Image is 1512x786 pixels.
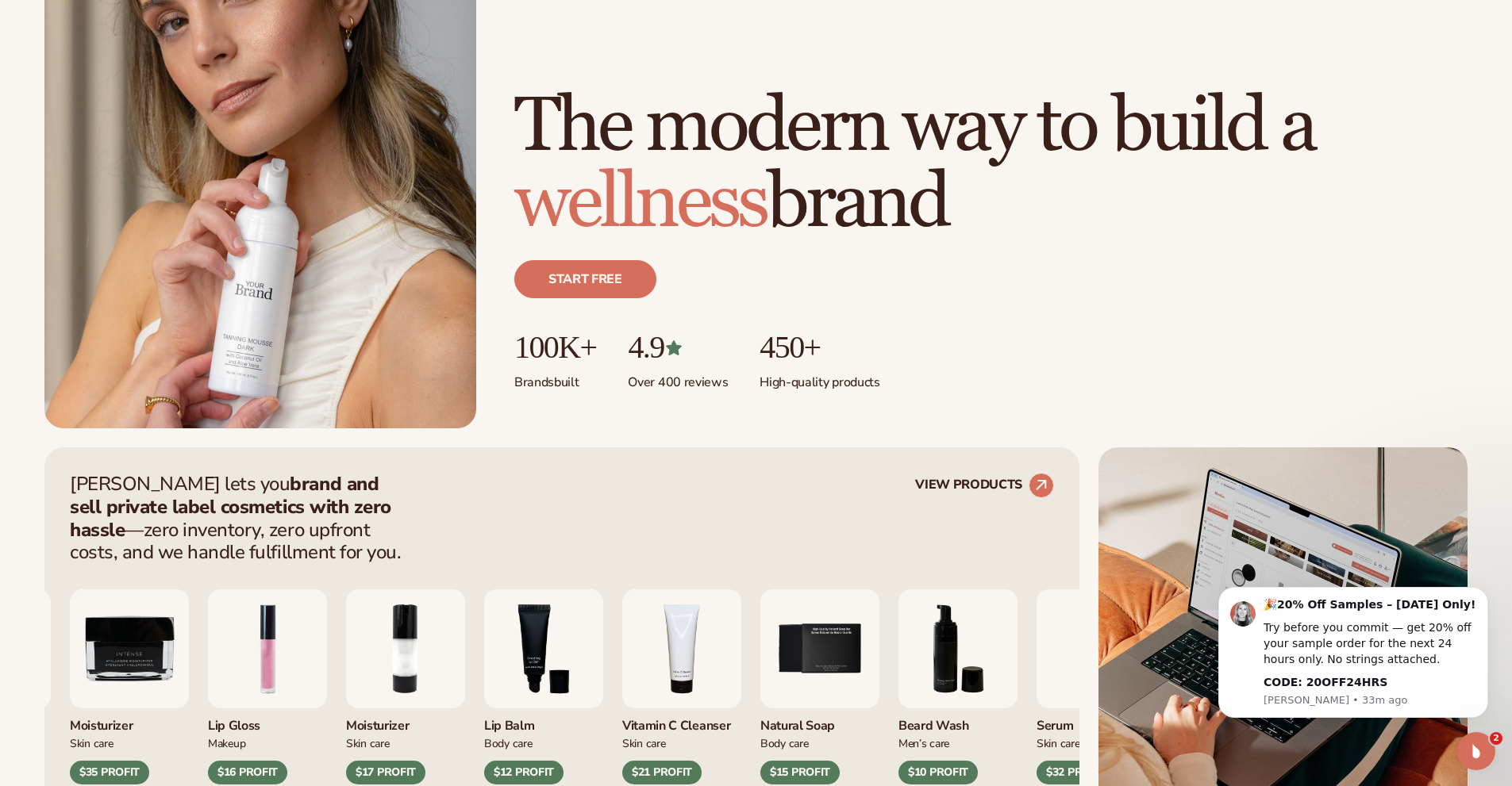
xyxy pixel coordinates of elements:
[484,708,603,734] div: Lip Balm
[760,365,879,391] p: High-quality products
[898,708,1018,734] div: Beard Wash
[484,761,564,784] div: $12 PROFIT
[622,761,702,784] div: $21 PROFIT
[514,89,1468,241] h1: The modern way to build a brand
[1037,589,1156,784] div: 7 / 9
[514,365,596,391] p: Brands built
[622,589,741,784] div: 4 / 9
[70,761,149,784] div: $35 PROFIT
[346,761,425,784] div: $17 PROFIT
[208,589,327,708] img: Pink lip gloss.
[622,734,741,751] div: Skin Care
[1490,732,1502,745] span: 2
[70,708,189,734] div: Moisturizer
[760,734,879,751] div: Body Care
[622,708,741,734] div: Vitamin C Cleanser
[915,473,1054,498] a: VIEW PRODUCTS
[70,589,189,784] div: 9 / 9
[70,734,189,751] div: Skin Care
[208,761,287,784] div: $16 PROFIT
[208,708,327,734] div: Lip Gloss
[514,330,596,365] p: 100K+
[70,471,391,543] strong: brand and sell private label cosmetics with zero hassle
[484,589,603,784] div: 3 / 9
[514,260,656,298] a: Start free
[898,589,1018,708] img: Foaming beard wash.
[70,589,189,708] img: Moisturizer.
[346,734,465,751] div: Skin Care
[346,708,465,734] div: Moisturizer
[760,330,879,365] p: 450+
[760,589,879,708] img: Nature bar of soap.
[208,589,327,784] div: 1 / 9
[1457,732,1495,770] iframe: Intercom live chat
[70,473,411,564] p: [PERSON_NAME] lets you —zero inventory, zero upfront costs, and we handle fulfillment for you.
[514,156,767,249] span: wellness
[622,589,741,708] img: Vitamin c cleanser.
[208,734,327,751] div: Makeup
[346,589,465,708] img: Moisturizing lotion.
[484,589,603,708] img: Smoothing lip balm.
[1037,734,1156,751] div: Skin Care
[760,761,840,784] div: $15 PROFIT
[1037,761,1116,784] div: $32 PROFIT
[1037,708,1156,734] div: Serum
[628,330,728,365] p: 4.9
[484,734,603,751] div: Body Care
[898,761,978,784] div: $10 PROFIT
[346,589,465,784] div: 2 / 9
[898,589,1018,784] div: 6 / 9
[1195,573,1512,727] iframe: Intercom notifications message
[760,589,879,784] div: 5 / 9
[760,708,879,734] div: Natural Soap
[1037,589,1156,708] img: Collagen and retinol serum.
[628,365,728,391] p: Over 400 reviews
[898,734,1018,751] div: Men’s Care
